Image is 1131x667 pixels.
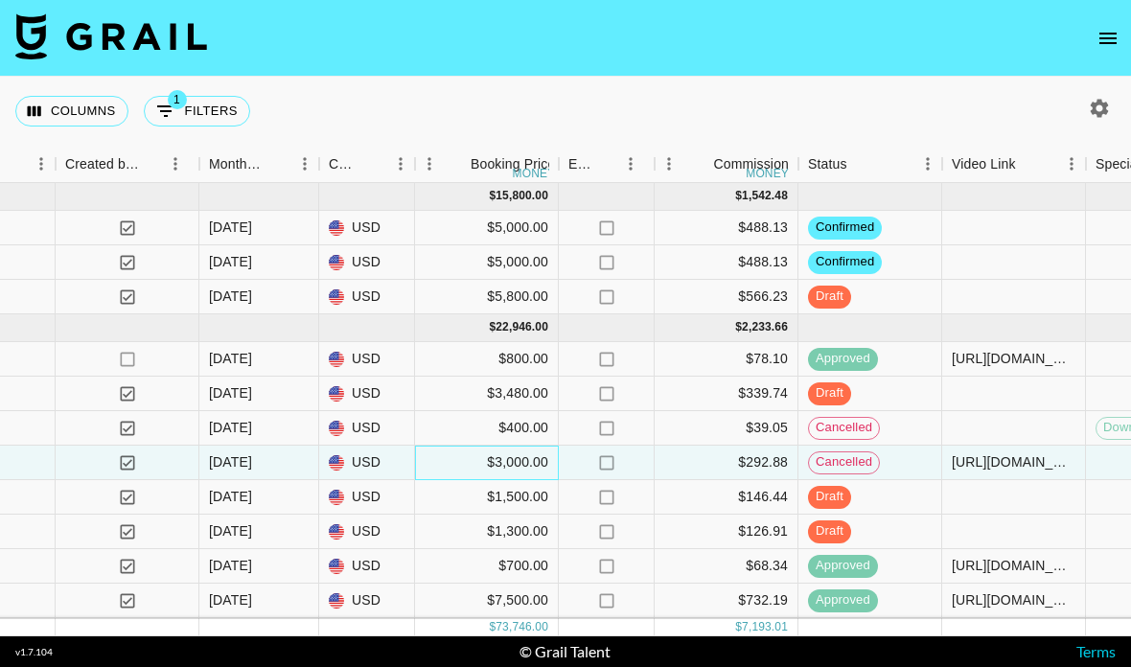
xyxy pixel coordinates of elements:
div: $146.44 [655,480,798,515]
div: $700.00 [415,549,559,584]
div: $488.13 [655,245,798,280]
div: Sep '25 [209,452,252,471]
div: Commission [713,146,789,183]
button: open drawer [1089,19,1127,57]
div: $5,800.00 [415,280,559,314]
div: Sep '25 [209,383,252,402]
div: USD [319,280,415,314]
div: $126.91 [655,515,798,549]
div: Expenses: Remove Commission? [568,146,595,183]
div: Expenses: Remove Commission? [559,146,655,183]
div: $7,500.00 [415,584,559,618]
div: Sep '25 [209,521,252,540]
div: $5,000.00 [415,245,559,280]
div: $68.34 [655,549,798,584]
button: Sort [686,150,713,177]
div: USD [319,245,415,280]
a: Terms [1076,642,1116,660]
span: draft [808,384,851,402]
div: USD [319,584,415,618]
button: Menu [655,149,683,178]
div: $5,000.00 [415,211,559,245]
div: https://www.tiktok.com/@tayloradelena/video/7546794937094901005?_t=ZN-8zXdZLrj6Uo&_r=1 [952,452,1075,471]
div: $400.00 [415,411,559,446]
button: Menu [290,149,319,178]
span: cancelled [809,453,879,471]
button: Sort [264,150,290,177]
div: Currency [329,146,359,183]
div: 73,746.00 [496,619,548,635]
div: Created by Grail Team [56,146,199,183]
div: $292.88 [655,446,798,480]
span: confirmed [808,253,882,271]
div: $339.74 [655,377,798,411]
div: 7,193.01 [742,619,788,635]
div: https://www.tiktok.com/@ellie.amiel/video/7551204759949085982?_r=1&_t=ZG-8zobZRp2Ydc [952,590,1075,609]
div: Booking Price [471,146,555,183]
div: 22,946.00 [496,319,548,335]
div: $39.05 [655,618,798,653]
div: Status [798,146,942,183]
div: © Grail Talent [519,642,611,661]
span: approved [808,591,878,609]
div: USD [319,377,415,411]
div: 15,800.00 [496,188,548,204]
div: v 1.7.104 [15,646,53,658]
div: Sep '25 [209,590,252,609]
div: $39.05 [655,411,798,446]
div: $78.10 [655,342,798,377]
button: Show filters [144,96,250,126]
div: Oct '25 [209,218,252,237]
button: Menu [386,149,415,178]
button: Menu [913,149,942,178]
button: Menu [1057,149,1086,178]
div: USD [319,342,415,377]
div: Sep '25 [209,349,252,368]
button: Sort [359,150,386,177]
div: USD [319,446,415,480]
button: Sort [1016,150,1043,177]
div: $3,480.00 [415,377,559,411]
button: Sort [595,150,622,177]
div: $ [489,319,496,335]
span: draft [808,488,851,506]
div: Status [808,146,847,183]
div: money [746,168,789,179]
button: Sort [847,150,874,177]
div: $ [735,319,742,335]
div: Month Due [209,146,264,183]
div: $ [735,619,742,635]
div: Month Due [199,146,319,183]
div: $ [489,619,496,635]
span: draft [808,522,851,540]
button: Menu [415,149,444,178]
button: Sort [444,150,471,177]
div: Video Link [942,146,1086,183]
div: 1,542.48 [742,188,788,204]
span: cancelled [809,419,879,437]
div: $3,000.00 [415,446,559,480]
div: $732.19 [655,584,798,618]
div: Created by Grail Team [65,146,140,183]
div: Oct '25 [209,252,252,271]
div: USD [319,211,415,245]
div: Sep '25 [209,418,252,437]
div: $566.23 [655,280,798,314]
div: Currency [319,146,415,183]
div: Sep '25 [209,556,252,575]
button: Menu [161,149,190,178]
div: Sep '25 [209,487,252,506]
button: Menu [27,149,56,178]
div: $400.00 [415,618,559,653]
span: confirmed [808,218,882,237]
span: draft [808,287,851,306]
div: $1,500.00 [415,480,559,515]
div: Video Link [952,146,1016,183]
div: $ [735,188,742,204]
span: 1 [168,90,187,109]
button: Sort [140,150,167,177]
div: USD [319,618,415,653]
div: USD [319,411,415,446]
div: money [513,168,556,179]
button: Menu [616,149,645,178]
